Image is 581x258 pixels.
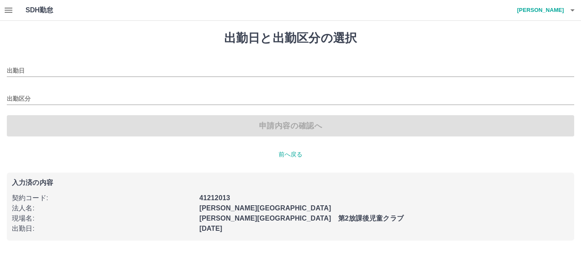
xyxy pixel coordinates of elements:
p: 前へ戻る [7,150,574,159]
p: 契約コード : [12,193,194,203]
p: 現場名 : [12,213,194,224]
b: [PERSON_NAME][GEOGRAPHIC_DATA] 第2放課後児童クラブ [199,215,404,222]
p: 法人名 : [12,203,194,213]
b: 41212013 [199,194,230,201]
b: [DATE] [199,225,222,232]
b: [PERSON_NAME][GEOGRAPHIC_DATA] [199,204,331,212]
p: 出勤日 : [12,224,194,234]
h1: 出勤日と出勤区分の選択 [7,31,574,45]
p: 入力済の内容 [12,179,569,186]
